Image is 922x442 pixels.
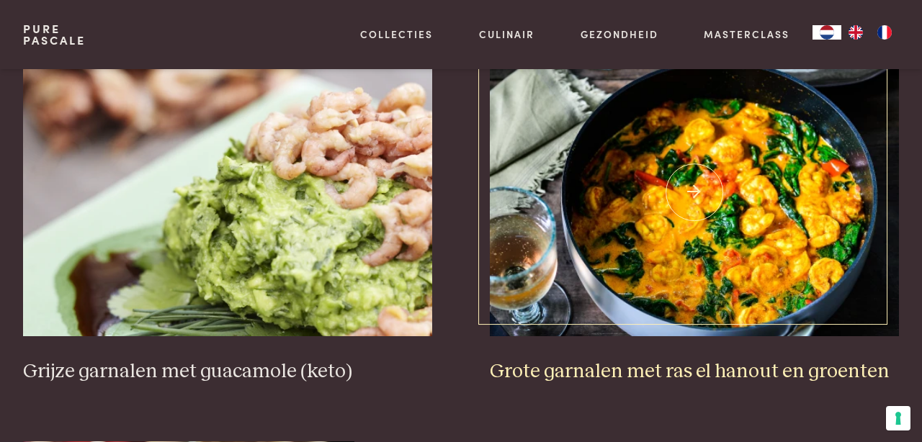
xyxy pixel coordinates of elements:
a: Collecties [360,27,433,42]
a: Masterclass [704,27,789,42]
img: Grote garnalen met ras el hanout en groenten [490,48,899,336]
ul: Language list [841,25,899,40]
a: FR [870,25,899,40]
button: Uw voorkeuren voor toestemming voor trackingtechnologieën [886,406,910,430]
a: EN [841,25,870,40]
a: Grote garnalen met ras el hanout en groenten Grote garnalen met ras el hanout en groenten [490,48,899,384]
h3: Grote garnalen met ras el hanout en groenten [490,359,899,384]
a: Grijze garnalen met guacamole (keto) Grijze garnalen met guacamole (keto) [23,48,432,384]
a: Culinair [479,27,534,42]
h3: Grijze garnalen met guacamole (keto) [23,359,432,384]
img: Grijze garnalen met guacamole (keto) [23,48,432,336]
a: NL [813,25,841,40]
aside: Language selected: Nederlands [813,25,899,40]
div: Language [813,25,841,40]
a: Gezondheid [581,27,658,42]
a: PurePascale [23,23,86,46]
